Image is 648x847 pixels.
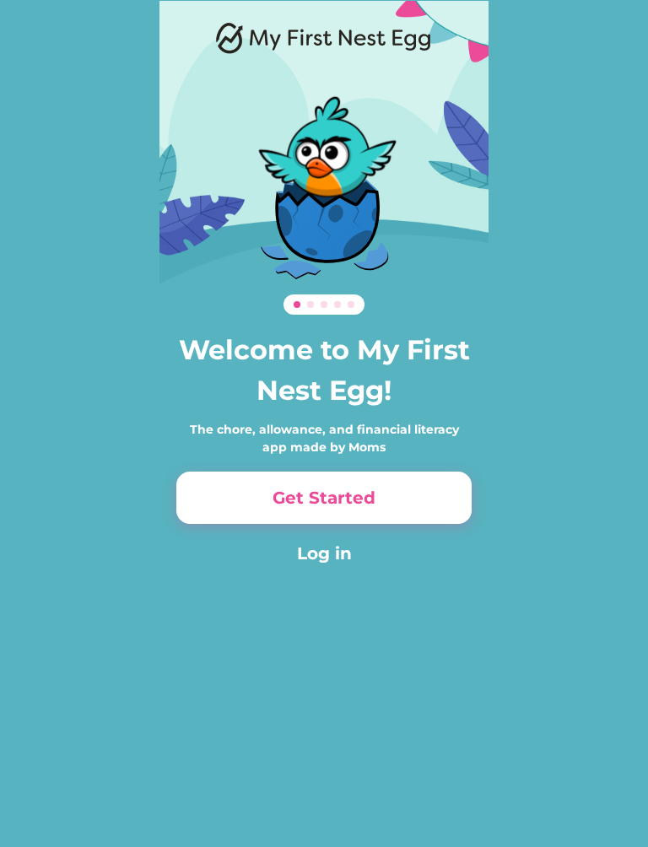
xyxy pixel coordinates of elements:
h3: Welcome to My First Nest Egg! [176,330,472,411]
img: Dino.svg [219,70,429,279]
button: Log in [176,541,472,566]
div: The chore, allowance, and financial literacy app made by Moms [176,421,472,456]
img: Logo.png [216,21,432,55]
button: Get Started [176,472,472,524]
